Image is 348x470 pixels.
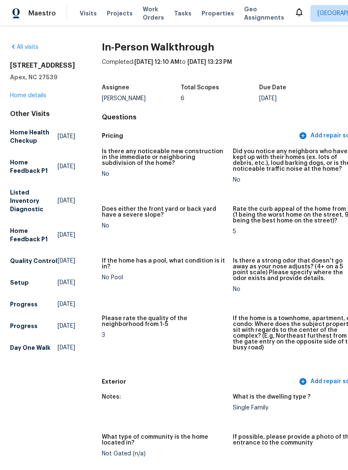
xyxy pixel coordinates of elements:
div: 3 [102,332,226,338]
a: Progress[DATE] [10,318,75,334]
h5: Assignee [102,85,129,91]
span: Maestro [28,9,56,18]
h5: Apex, NC 27539 [10,73,75,81]
span: [DATE] [58,132,75,141]
span: [DATE] [58,197,75,205]
span: [DATE] [58,162,75,171]
span: [DATE] 13:23 PM [187,59,232,65]
h5: Does either the front yard or back yard have a severe slope? [102,206,226,218]
h5: Listed Inventory Diagnostic [10,188,58,213]
span: Tasks [174,10,192,16]
h5: What type of community is the home located in? [102,434,226,446]
a: Quality Control[DATE] [10,253,75,268]
h5: Quality Control [10,257,57,265]
a: Home Feedback P1[DATE] [10,155,75,178]
h5: If the home has a pool, what condition is it in? [102,258,226,270]
span: Work Orders [143,5,164,22]
a: Home details [10,93,46,99]
a: All visits [10,44,38,50]
a: Listed Inventory Diagnostic[DATE] [10,185,75,217]
h5: Home Feedback P1 [10,158,58,175]
span: [DATE] [58,231,75,239]
a: Home Feedback P1[DATE] [10,223,75,247]
h5: Exterior [102,377,297,386]
span: [DATE] 12:10 AM [134,59,179,65]
h5: Is there any noticeable new construction in the immediate or neighboring subdivision of the home? [102,149,226,166]
a: Progress[DATE] [10,297,75,312]
a: Home Health Checkup[DATE] [10,125,75,148]
h5: Home Feedback P1 [10,227,58,243]
div: 6 [181,96,260,101]
span: [DATE] [58,257,75,265]
div: Other Visits [10,110,75,118]
span: [DATE] [58,344,75,352]
div: [PERSON_NAME] [102,96,181,101]
span: [DATE] [58,300,75,308]
span: Properties [202,9,234,18]
span: [DATE] [58,278,75,287]
h5: Due Date [259,85,286,91]
a: Day One Walk[DATE] [10,340,75,355]
div: No Pool [102,275,226,280]
h5: Day One Walk [10,344,50,352]
a: Setup[DATE] [10,275,75,290]
div: [DATE] [259,96,338,101]
span: Visits [80,9,97,18]
h2: [STREET_ADDRESS] [10,61,75,70]
h5: Setup [10,278,29,287]
h5: Total Scopes [181,85,219,91]
div: Not Gated (n/a) [102,451,226,457]
h5: Notes: [102,394,121,400]
h5: Please rate the quality of the neighborhood from 1-5 [102,316,226,327]
span: [DATE] [58,322,75,330]
h5: Progress [10,322,38,330]
div: No [102,171,226,177]
span: Geo Assignments [244,5,284,22]
h5: Pricing [102,131,297,140]
h5: Progress [10,300,38,308]
span: Projects [107,9,133,18]
h5: What is the dwelling type ? [233,394,310,400]
h5: Home Health Checkup [10,128,58,145]
div: No [102,223,226,229]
